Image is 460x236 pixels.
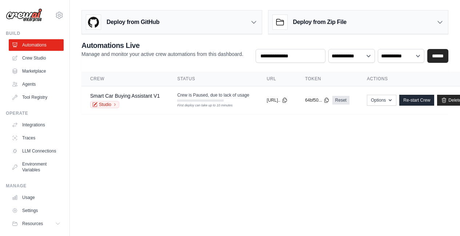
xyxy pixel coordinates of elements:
h3: Deploy from Zip File [293,18,347,27]
a: Marketplace [9,65,64,77]
span: Crew is Paused, due to lack of usage [177,92,249,98]
a: Usage [9,192,64,203]
a: Settings [9,205,64,216]
a: Agents [9,78,64,90]
th: URL [258,72,296,86]
a: Reset [332,96,349,105]
th: Status [168,72,258,86]
a: Smart Car Buying Assistant V1 [90,93,160,99]
a: Studio [90,101,119,108]
h3: Deploy from GitHub [107,18,159,27]
th: Crew [81,72,168,86]
img: Logo [6,8,42,22]
div: Build [6,30,64,36]
a: Automations [9,39,64,51]
a: Tool Registry [9,91,64,103]
a: Environment Variables [9,158,64,176]
a: Traces [9,132,64,144]
div: Operate [6,110,64,116]
span: Resources [22,221,43,227]
a: Integrations [9,119,64,131]
img: GitHub Logo [86,15,101,29]
p: Manage and monitor your active crew automations from this dashboard. [81,50,243,58]
div: Manage [6,183,64,189]
button: Options [367,95,396,106]
div: First deploy can take up to 10 minutes [177,103,224,108]
button: 64bf50... [305,97,329,103]
a: LLM Connections [9,145,64,157]
h2: Automations Live [81,40,243,50]
button: Resources [9,218,64,229]
a: Crew Studio [9,52,64,64]
a: Re-start Crew [399,95,434,106]
th: Token [296,72,358,86]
